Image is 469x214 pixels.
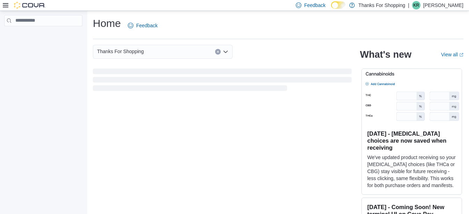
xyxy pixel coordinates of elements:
h1: Home [93,16,121,30]
a: Feedback [125,19,160,33]
button: Clear input [215,49,221,55]
svg: External link [459,53,463,57]
h2: What's new [360,49,411,60]
span: Feedback [304,2,325,9]
nav: Complex example [4,28,82,44]
div: Kelly Reid [412,1,420,9]
p: Thanks For Shopping [358,1,405,9]
img: Cova [14,2,45,9]
span: Feedback [136,22,157,29]
p: [PERSON_NAME] [423,1,463,9]
span: KR [413,1,419,9]
p: We've updated product receiving so your [MEDICAL_DATA] choices (like THCa or CBG) stay visible fo... [367,154,456,189]
button: Open list of options [223,49,228,55]
span: Loading [93,70,352,92]
span: Thanks For Shopping [97,47,144,56]
a: View allExternal link [441,52,463,57]
h3: [DATE] - [MEDICAL_DATA] choices are now saved when receiving [367,130,456,151]
p: | [408,1,409,9]
input: Dark Mode [331,1,346,9]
